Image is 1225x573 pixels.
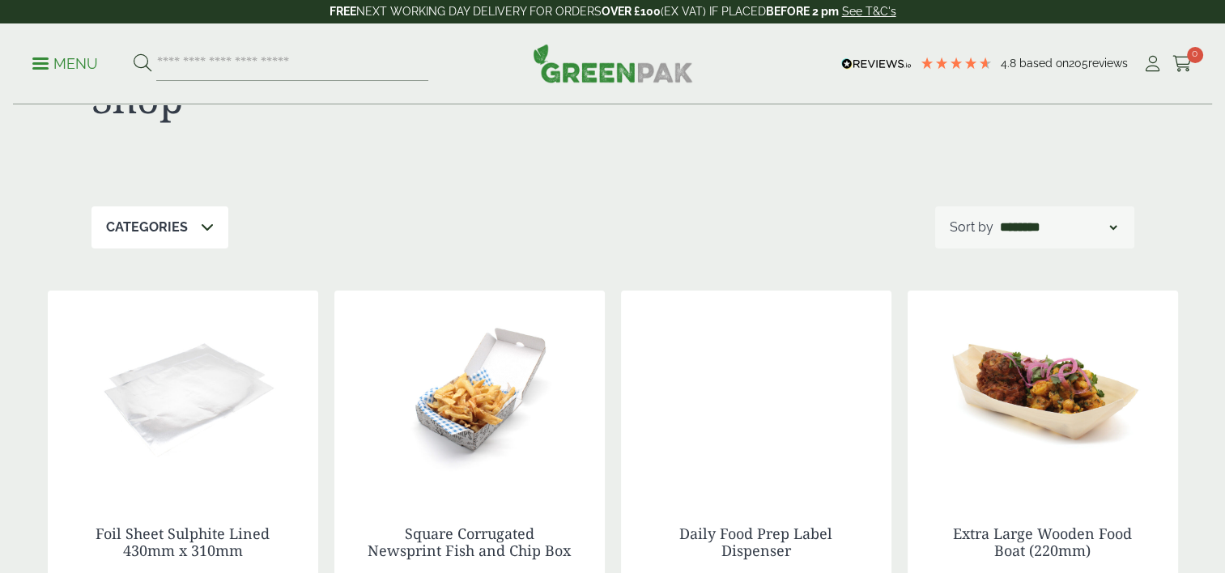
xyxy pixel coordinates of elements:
a: See T&C's [842,5,896,18]
span: 0 [1187,47,1203,63]
a: 0 [1172,52,1193,76]
div: 4.79 Stars [920,56,993,70]
p: Sort by [950,218,993,237]
span: 205 [1069,57,1088,70]
img: GreenPak Supplies [533,44,693,83]
img: 2520069 Square News Fish n Chip Corrugated Box - Open with Chips [334,291,605,493]
a: Square Corrugated Newsprint Fish and Chip Box [368,524,571,561]
img: REVIEWS.io [841,58,912,70]
strong: OVER £100 [602,5,661,18]
a: Menu [32,54,98,70]
p: Menu [32,54,98,74]
p: Categories [106,218,188,237]
h1: Shop [91,75,613,122]
span: Based on [1019,57,1069,70]
select: Shop order [997,218,1120,237]
img: Extra Large Wooden Boat 220mm with food contents V2 2920004AE [908,291,1178,493]
a: Daily Food Prep Label Dispenser [679,524,832,561]
span: 4.8 [1001,57,1019,70]
i: My Account [1142,56,1163,72]
strong: BEFORE 2 pm [766,5,839,18]
a: Foil Sheet Sulphite Lined 430mm x 310mm [96,524,270,561]
span: reviews [1088,57,1128,70]
strong: FREE [330,5,356,18]
a: Extra Large Wooden Food Boat (220mm) [953,524,1132,561]
img: GP3330019D Foil Sheet Sulphate Lined bare [48,291,318,493]
i: Cart [1172,56,1193,72]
